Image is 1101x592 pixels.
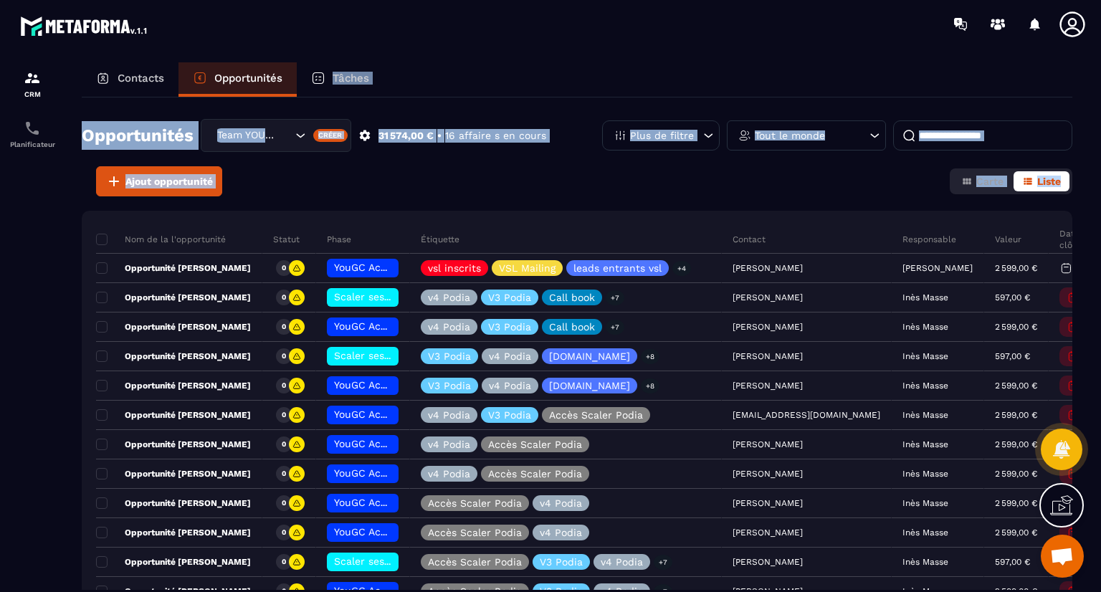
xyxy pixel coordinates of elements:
[96,556,251,568] p: Opportunité [PERSON_NAME]
[549,410,643,420] p: Accès Scaler Podia
[995,557,1030,567] p: 597,00 €
[334,409,413,420] span: YouGC Academy
[902,527,948,538] p: Inès Masse
[654,555,672,570] p: +7
[282,263,286,273] p: 0
[489,351,531,361] p: v4 Podia
[4,90,61,98] p: CRM
[334,526,413,538] span: YouGC Academy
[428,527,522,538] p: Accès Scaler Podia
[606,290,624,305] p: +7
[282,410,286,420] p: 0
[96,468,251,479] p: Opportunité [PERSON_NAME]
[606,320,624,335] p: +7
[96,321,251,333] p: Opportunité [PERSON_NAME]
[976,176,1004,187] span: Carte
[437,129,442,143] p: •
[445,129,546,143] p: 16 affaire s en cours
[573,263,662,273] p: leads entrants vsl
[995,263,1037,273] p: 2 599,00 €
[540,498,582,508] p: v4 Podia
[549,322,595,332] p: Call book
[995,322,1037,332] p: 2 599,00 €
[641,378,659,393] p: +8
[995,351,1030,361] p: 597,00 €
[277,128,292,143] input: Search for option
[96,527,251,538] p: Opportunité [PERSON_NAME]
[297,62,383,97] a: Tâches
[96,350,251,362] p: Opportunité [PERSON_NAME]
[733,234,766,245] p: Contact
[96,166,222,196] button: Ajout opportunité
[995,469,1037,479] p: 2 599,00 €
[428,469,470,479] p: v4 Podia
[214,128,277,143] span: Team YOUGC - Formations
[549,292,595,302] p: Call book
[421,234,459,245] p: Étiquette
[282,469,286,479] p: 0
[96,234,226,245] p: Nom de la l'opportunité
[96,439,251,450] p: Opportunité [PERSON_NAME]
[4,59,61,109] a: formationformationCRM
[601,557,643,567] p: v4 Podia
[214,72,282,85] p: Opportunités
[995,292,1030,302] p: 597,00 €
[334,350,426,361] span: Scaler ses revenus
[540,527,582,538] p: v4 Podia
[995,381,1037,391] p: 2 599,00 €
[1041,535,1084,578] a: Ouvrir le chat
[201,119,351,152] div: Search for option
[902,381,948,391] p: Inès Masse
[334,262,413,273] span: YouGC Academy
[334,555,426,567] span: Scaler ses revenus
[902,498,948,508] p: Inès Masse
[995,498,1037,508] p: 2 599,00 €
[20,13,149,39] img: logo
[549,381,630,391] p: [DOMAIN_NAME]
[282,557,286,567] p: 0
[118,72,164,85] p: Contacts
[672,261,691,276] p: +4
[96,380,251,391] p: Opportunité [PERSON_NAME]
[540,557,583,567] p: V3 Podia
[333,72,369,85] p: Tâches
[282,292,286,302] p: 0
[334,379,413,391] span: YouGC Academy
[4,109,61,159] a: schedulerschedulerPlanificateur
[334,467,413,479] span: YouGC Academy
[96,497,251,509] p: Opportunité [PERSON_NAME]
[428,322,470,332] p: v4 Podia
[82,62,178,97] a: Contacts
[902,410,948,420] p: Inès Masse
[282,498,286,508] p: 0
[428,557,522,567] p: Accès Scaler Podia
[488,439,582,449] p: Accès Scaler Podia
[428,439,470,449] p: v4 Podia
[995,410,1037,420] p: 2 599,00 €
[902,557,948,567] p: Inès Masse
[178,62,297,97] a: Opportunités
[488,322,531,332] p: V3 Podia
[755,130,825,140] p: Tout le monde
[327,234,351,245] p: Phase
[902,263,973,273] p: [PERSON_NAME]
[641,349,659,364] p: +8
[953,171,1012,191] button: Carte
[549,351,630,361] p: [DOMAIN_NAME]
[378,129,434,143] p: 31 574,00 €
[96,292,251,303] p: Opportunité [PERSON_NAME]
[488,292,531,302] p: V3 Podia
[902,234,956,245] p: Responsable
[428,292,470,302] p: v4 Podia
[282,439,286,449] p: 0
[273,234,300,245] p: Statut
[282,322,286,332] p: 0
[334,320,413,332] span: YouGC Academy
[334,291,426,302] span: Scaler ses revenus
[313,129,348,142] div: Créer
[4,140,61,148] p: Planificateur
[334,438,413,449] span: YouGC Academy
[902,439,948,449] p: Inès Masse
[282,351,286,361] p: 0
[1014,171,1069,191] button: Liste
